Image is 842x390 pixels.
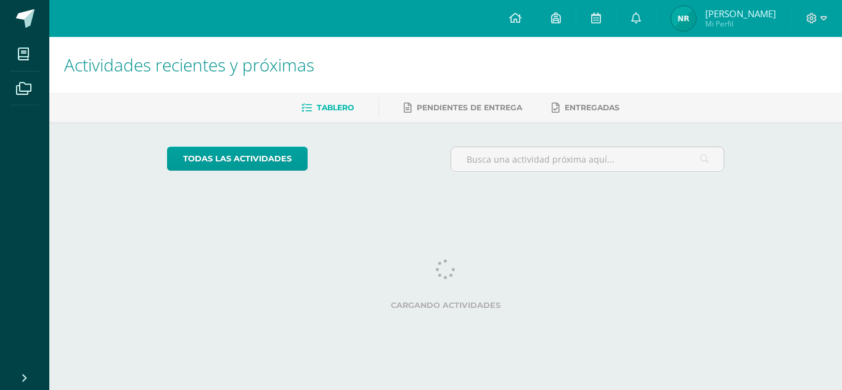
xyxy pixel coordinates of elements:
[705,7,776,20] span: [PERSON_NAME]
[167,301,725,310] label: Cargando actividades
[301,98,354,118] a: Tablero
[417,103,522,112] span: Pendientes de entrega
[671,6,696,31] img: 1627d95f32ca30408c832183417cdb7e.png
[317,103,354,112] span: Tablero
[167,147,308,171] a: todas las Actividades
[404,98,522,118] a: Pendientes de entrega
[565,103,619,112] span: Entregadas
[705,18,776,29] span: Mi Perfil
[552,98,619,118] a: Entregadas
[64,53,314,76] span: Actividades recientes y próximas
[451,147,724,171] input: Busca una actividad próxima aquí...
